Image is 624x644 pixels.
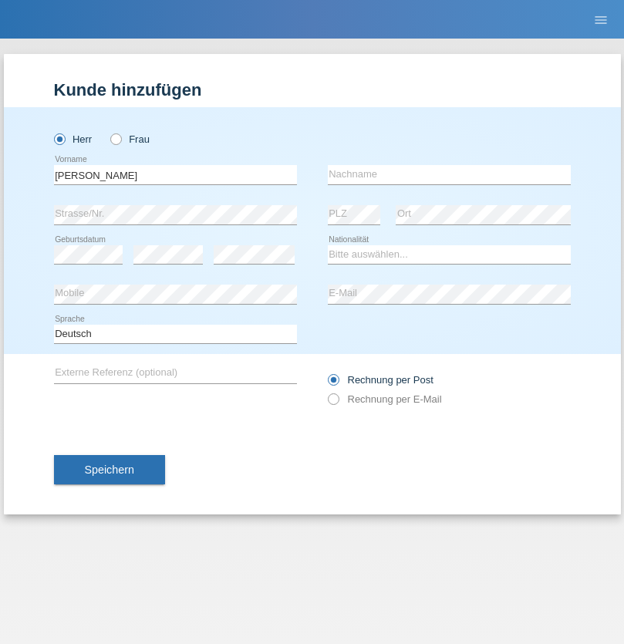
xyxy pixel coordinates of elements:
[54,455,165,484] button: Speichern
[593,12,609,28] i: menu
[585,15,616,24] a: menu
[54,80,571,99] h1: Kunde hinzufügen
[54,133,93,145] label: Herr
[328,374,338,393] input: Rechnung per Post
[85,464,134,476] span: Speichern
[328,374,433,386] label: Rechnung per Post
[110,133,150,145] label: Frau
[328,393,442,405] label: Rechnung per E-Mail
[110,133,120,143] input: Frau
[54,133,64,143] input: Herr
[328,393,338,413] input: Rechnung per E-Mail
